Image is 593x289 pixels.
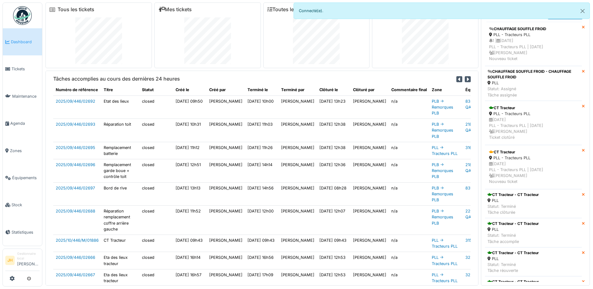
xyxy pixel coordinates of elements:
[487,80,579,86] div: PLL
[485,145,582,189] a: CT Tracteur PLL - Tracteurs PLL [DATE]PLL - Tracteurs PLL | [DATE] [PERSON_NAME]Nouveau ticket
[12,93,40,99] span: Maintenance
[485,218,582,247] a: CT Tracteur - CT Tracteur PLL Statut: TerminéTâche accomplie
[101,252,139,269] td: Eta des lieux tracteur
[207,96,245,119] td: [PERSON_NAME]
[279,269,317,286] td: [PERSON_NAME]
[207,269,245,286] td: [PERSON_NAME]
[139,252,173,269] td: closed
[389,182,429,206] td: n/a
[245,119,279,142] td: [DATE] 11h03
[173,252,207,269] td: [DATE] 16h14
[351,235,389,252] td: [PERSON_NAME]
[279,84,317,96] th: Terminé par
[207,119,245,142] td: [PERSON_NAME]
[485,66,582,101] a: CHAUFFAGE SOUFFLE FROID - CHAUFFAGE SOUFFLE FROID PLL Statut: AssignéTâche assignée
[3,219,42,246] a: Statistiques
[3,83,42,110] a: Maintenance
[432,273,458,283] a: PLL -> Tracteurs PLL
[351,182,389,206] td: [PERSON_NAME]
[267,7,314,12] a: Toutes les tâches
[279,235,317,252] td: [PERSON_NAME]
[56,186,95,190] a: 2025/09/446/02697
[485,189,582,218] a: CT Tracteur - CT Tracteur PLL Statut: TerminéTâche clôturée
[12,175,40,181] span: Équipements
[487,69,579,80] div: CHAUFFAGE SOUFFLE FROID - CHAUFFAGE SOUFFLE FROID
[317,142,351,159] td: [DATE] 12h38
[351,269,389,286] td: [PERSON_NAME]
[351,119,389,142] td: [PERSON_NAME]
[317,159,351,183] td: [DATE] 12h36
[465,162,484,173] a: 2182R-QAGF873
[489,117,578,141] div: [DATE] PLL - Tracteurs PLL | [DATE] [PERSON_NAME] Ticket clotûré
[279,96,317,119] td: [PERSON_NAME]
[173,235,207,252] td: [DATE] 09h43
[139,206,173,235] td: closed
[429,84,463,96] th: Zone
[101,84,139,96] th: Titre
[5,256,15,265] li: JH
[487,256,539,262] div: PLL
[432,162,453,179] a: PLB -> Remorques PLB
[389,119,429,142] td: n/a
[432,122,453,138] a: PLB -> Remorques PLB
[465,209,485,219] a: 2201R-QAGN973
[17,251,40,261] div: Gestionnaire local
[245,206,279,235] td: [DATE] 12h00
[294,2,590,19] div: Connecté(e).
[139,235,173,252] td: closed
[487,192,539,198] div: CT Tracteur - CT Tracteur
[245,96,279,119] td: [DATE] 10h00
[389,159,429,183] td: n/a
[207,182,245,206] td: [PERSON_NAME]
[10,148,40,154] span: Zones
[101,269,139,286] td: Eta des lieux tracteur
[139,182,173,206] td: closed
[139,142,173,159] td: closed
[389,206,429,235] td: n/a
[351,142,389,159] td: [PERSON_NAME]
[389,252,429,269] td: n/a
[101,182,139,206] td: Bord de rive
[3,137,42,164] a: Zones
[101,159,139,183] td: Remplacement garde boue + contrôle toit
[351,206,389,235] td: [PERSON_NAME]
[17,251,40,269] li: [PERSON_NAME]
[139,269,173,286] td: closed
[139,159,173,183] td: closed
[101,119,139,142] td: Réparation toit
[487,226,539,232] div: PLL
[3,164,42,191] a: Équipements
[56,238,99,243] a: 2025/10/446/M/01886
[485,101,582,145] a: CT Tracteur PLL - Tracteurs PLL [DATE]PLL - Tracteurs PLL | [DATE] [PERSON_NAME]Ticket clotûré
[173,159,207,183] td: [DATE] 12h51
[53,76,180,82] h6: Tâches accomplies au cours des dernières 24 heures
[351,252,389,269] td: [PERSON_NAME]
[351,96,389,119] td: [PERSON_NAME]
[3,191,42,218] a: Stock
[101,235,139,252] td: CT Tracteur
[317,269,351,286] td: [DATE] 12h53
[317,182,351,206] td: [DATE] 08h28
[12,66,40,72] span: Tickets
[56,209,95,213] a: 2025/09/446/02688
[56,145,95,150] a: 2025/09/446/02695
[56,99,95,104] a: 2025/09/446/02692
[432,209,453,225] a: PLB -> Remorques PLB
[389,142,429,159] td: n/a
[465,238,492,243] a: 3154-QL5062
[3,55,42,82] a: Tickets
[101,142,139,159] td: Remplacement batterie
[489,38,578,62] div: 1 | [DATE] PLL - Tracteurs PLL | [DATE] [PERSON_NAME] Nouveau ticket
[489,111,578,117] div: PLL - Tracteurs PLL
[489,32,578,38] div: PLL - Tracteurs PLL
[279,182,317,206] td: [PERSON_NAME]
[432,99,453,115] a: PLB -> Remorques PLB
[101,206,139,235] td: Réparation remplacement coffre arrière gauche
[279,119,317,142] td: [PERSON_NAME]
[465,186,494,190] a: 831R-QAJR729
[489,149,578,155] div: CT Tracteur
[207,252,245,269] td: [PERSON_NAME]
[245,159,279,183] td: [DATE] 14h14
[10,120,40,126] span: Agenda
[489,155,578,161] div: PLL - Tracteurs PLL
